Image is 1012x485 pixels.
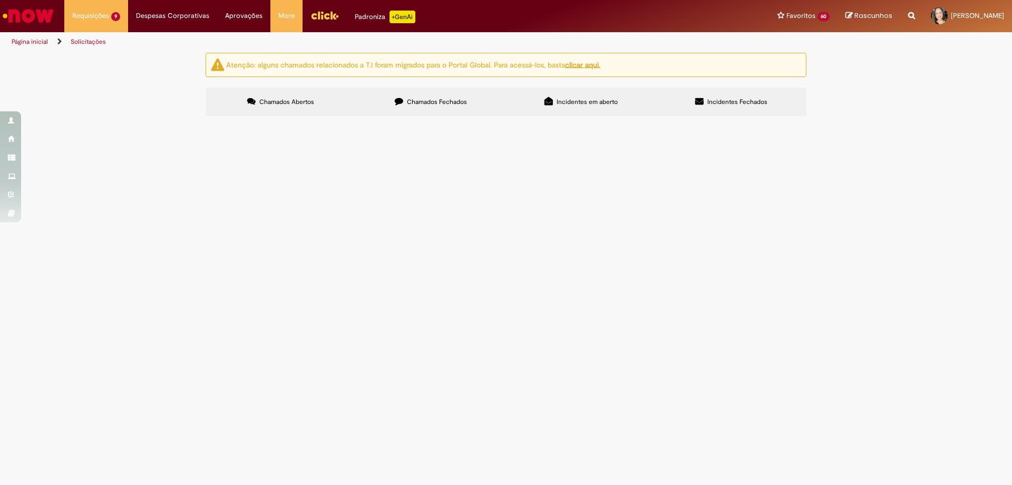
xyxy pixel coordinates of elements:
[226,60,600,69] ng-bind-html: Atenção: alguns chamados relacionados a T.I foram migrados para o Portal Global. Para acessá-los,...
[951,11,1004,20] span: [PERSON_NAME]
[310,7,339,23] img: click_logo_yellow_360x200.png
[854,11,892,21] span: Rascunhos
[278,11,295,21] span: More
[845,11,892,21] a: Rascunhos
[136,11,209,21] span: Despesas Corporativas
[259,98,314,106] span: Chamados Abertos
[707,98,767,106] span: Incidentes Fechados
[8,32,667,52] ul: Trilhas de página
[225,11,262,21] span: Aprovações
[565,60,600,69] a: clicar aqui.
[355,11,415,23] div: Padroniza
[72,11,109,21] span: Requisições
[390,11,415,23] p: +GenAi
[407,98,467,106] span: Chamados Fechados
[12,37,48,46] a: Página inicial
[557,98,618,106] span: Incidentes em aberto
[111,12,120,21] span: 9
[71,37,106,46] a: Solicitações
[818,12,830,21] span: 60
[786,11,815,21] span: Favoritos
[1,5,55,26] img: ServiceNow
